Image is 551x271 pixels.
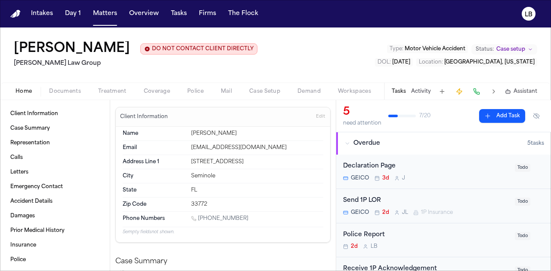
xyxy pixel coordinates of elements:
button: Overview [126,6,162,21]
div: 5 [343,105,381,119]
span: [GEOGRAPHIC_DATA], [US_STATE] [444,60,535,65]
button: Edit client contact restriction [140,43,257,55]
dt: Address Line 1 [123,158,186,165]
span: 5 task s [527,140,544,147]
span: 3d [382,175,389,182]
span: Overdue [353,139,380,148]
button: Edit DOL: 2025-08-09 [375,58,413,67]
a: Accident Details [7,195,103,208]
dt: Name [123,130,186,137]
span: Home [15,88,32,95]
button: Add Task [479,109,525,123]
button: Change status from Case setup [471,44,537,55]
div: Open task: Declaration Page [336,155,551,189]
button: Edit [313,110,328,124]
span: J [402,175,405,182]
div: Declaration Page [343,161,510,171]
dt: Zip Code [123,201,186,208]
span: Todo [515,198,530,206]
a: Case Summary [7,122,103,135]
div: Open task: Police Report [336,223,551,258]
button: Make a Call [471,85,483,97]
span: Police [187,88,204,95]
h2: [PERSON_NAME] Law Group [14,58,257,69]
button: Add Task [436,85,448,97]
span: Edit [316,114,325,120]
dt: Email [123,144,186,151]
span: DO NOT CONTACT CLIENT DIRECTLY [152,46,254,52]
span: 1P Insurance [421,209,453,216]
button: Firms [195,6,220,21]
a: Damages [7,209,103,223]
span: Mail [221,88,232,95]
a: Police [7,253,103,267]
div: Send 1P LOR [343,196,510,206]
span: Case Setup [249,88,280,95]
a: Representation [7,136,103,150]
a: Call 1 (727) 396-4767 [191,215,248,222]
span: GEICO [351,209,369,216]
a: Home [10,10,21,18]
span: Documents [49,88,81,95]
button: Overdue5tasks [336,132,551,155]
button: Create Immediate Task [453,85,465,97]
span: Status: [476,46,494,53]
button: Day 1 [62,6,84,21]
button: Edit matter name [14,41,130,57]
span: Phone Numbers [123,215,165,222]
span: Todo [515,164,530,172]
span: J L [402,209,408,216]
a: Insurance [7,238,103,252]
div: Seminole [191,173,323,180]
h3: Client Information [118,113,170,120]
span: Treatment [98,88,127,95]
span: GEICO [351,175,369,182]
dt: State [123,187,186,194]
span: Assistant [514,88,537,95]
a: Emergency Contact [7,180,103,194]
h2: Case Summary [115,256,331,267]
button: Matters [90,6,121,21]
div: [PERSON_NAME] [191,130,323,137]
a: Letters [7,165,103,179]
button: Activity [411,88,431,95]
button: Assistant [505,88,537,95]
span: [DATE] [392,60,410,65]
div: [STREET_ADDRESS] [191,158,323,165]
span: L B [371,243,378,250]
span: Location : [419,60,443,65]
div: Open task: Send 1P LOR [336,189,551,223]
button: Hide completed tasks (⌘⇧H) [529,109,544,123]
button: Edit Type: Motor Vehicle Accident [387,45,468,53]
div: Police Report [343,230,510,240]
span: Case setup [496,46,525,53]
a: Prior Medical History [7,224,103,238]
div: 33772 [191,201,323,208]
a: Client Information [7,107,103,121]
div: need attention [343,120,381,127]
img: Finch Logo [10,10,21,18]
p: 5 empty fields not shown. [123,229,323,235]
h1: [PERSON_NAME] [14,41,130,57]
dt: City [123,173,186,180]
span: Coverage [144,88,170,95]
div: [EMAIL_ADDRESS][DOMAIN_NAME] [191,144,323,151]
span: Demand [297,88,321,95]
span: 2d [382,209,389,216]
button: Edit Location: 1st Ave N & 11th St N St. Petersburg, Florida [416,58,537,67]
span: 2d [351,243,358,250]
a: Calls [7,151,103,164]
button: Intakes [28,6,56,21]
button: Tasks [167,6,190,21]
span: Motor Vehicle Accident [405,46,465,52]
span: 7 / 20 [419,113,430,119]
button: The Flock [225,6,262,21]
div: FL [191,187,323,194]
span: Type : [390,46,403,52]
